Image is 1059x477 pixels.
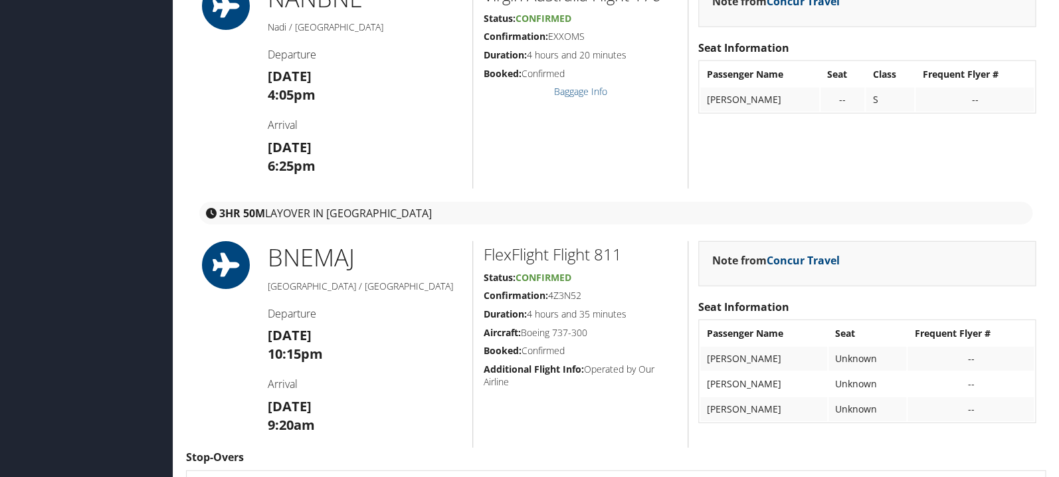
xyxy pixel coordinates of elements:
th: Passenger Name [700,62,819,86]
strong: [DATE] [268,138,312,156]
strong: Status: [483,271,515,284]
h5: Confirmed [483,67,678,80]
th: Frequent Flyer # [915,62,1034,86]
td: S [866,88,914,112]
strong: Additional Flight Info: [483,363,583,375]
h4: Arrival [268,118,463,132]
strong: Duration: [483,48,526,61]
strong: 9:20am [268,416,315,434]
h5: 4 hours and 20 minutes [483,48,678,62]
strong: Aircraft: [483,326,520,339]
th: Seat [820,62,864,86]
a: Concur Travel [767,253,840,268]
span: Confirmed [515,271,571,284]
td: [PERSON_NAME] [700,372,827,396]
strong: 4:05pm [268,86,316,104]
td: Unknown [828,372,906,396]
div: -- [914,378,1027,390]
h5: Boeing 737-300 [483,326,678,339]
h5: 4Z3N52 [483,289,678,302]
strong: Note from [712,253,840,268]
td: Unknown [828,397,906,421]
h4: Departure [268,47,463,62]
td: [PERSON_NAME] [700,347,827,371]
strong: Seat Information [698,300,789,314]
strong: Status: [483,12,515,25]
span: Confirmed [515,12,571,25]
div: -- [922,94,1027,106]
th: Passenger Name [700,322,827,345]
div: -- [827,94,858,106]
a: Baggage Info [554,85,607,98]
div: -- [914,403,1027,415]
h4: Departure [268,306,463,321]
h4: Arrival [268,377,463,391]
strong: Duration: [483,308,526,320]
strong: Confirmation: [483,30,547,43]
h1: BNE MAJ [268,241,463,274]
strong: [DATE] [268,326,312,344]
strong: 10:15pm [268,345,323,363]
strong: 6:25pm [268,157,316,175]
h2: FlexFlight Flight 811 [483,243,678,266]
strong: [DATE] [268,397,312,415]
strong: Confirmation: [483,289,547,302]
div: layover in [GEOGRAPHIC_DATA] [199,202,1032,225]
td: [PERSON_NAME] [700,88,819,112]
h5: Nadi / [GEOGRAPHIC_DATA] [268,21,463,34]
h5: Confirmed [483,344,678,357]
h5: Operated by Our Airline [483,363,678,389]
h5: [GEOGRAPHIC_DATA] / [GEOGRAPHIC_DATA] [268,280,463,293]
th: Class [866,62,914,86]
strong: Seat Information [698,41,789,55]
h5: EXXOMS [483,30,678,43]
td: Unknown [828,347,906,371]
td: [PERSON_NAME] [700,397,827,421]
th: Seat [828,322,906,345]
h5: 4 hours and 35 minutes [483,308,678,321]
strong: Booked: [483,67,521,80]
strong: 3HR 50M [219,206,265,221]
strong: Booked: [483,344,521,357]
strong: [DATE] [268,67,312,85]
strong: Stop-Overs [186,450,244,464]
th: Frequent Flyer # [908,322,1034,345]
div: -- [914,353,1027,365]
